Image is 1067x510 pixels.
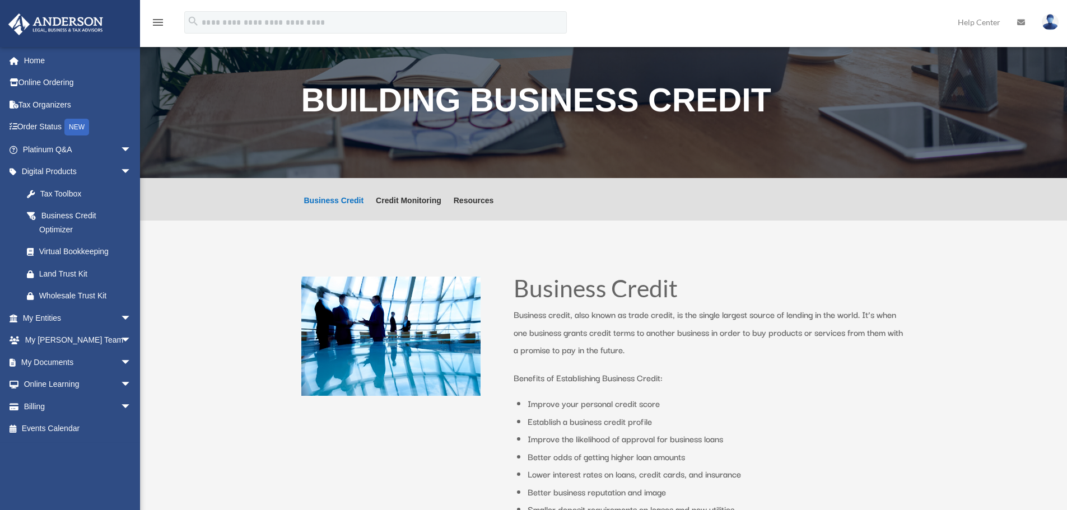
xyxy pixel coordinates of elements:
span: arrow_drop_down [120,307,143,330]
a: menu [151,20,165,29]
li: Improve the likelihood of approval for business loans [528,430,906,448]
a: Credit Monitoring [376,196,441,221]
span: arrow_drop_down [120,351,143,374]
div: Wholesale Trust Kit [39,289,134,303]
a: My [PERSON_NAME] Teamarrow_drop_down [8,329,148,352]
li: Improve your personal credit score [528,395,906,413]
img: User Pic [1042,14,1059,30]
li: Better business reputation and image [528,483,906,501]
div: Virtual Bookkeeping [39,245,134,259]
a: Events Calendar [8,418,148,440]
a: My Documentsarrow_drop_down [8,351,148,373]
a: Wholesale Trust Kit [16,285,148,307]
span: arrow_drop_down [120,138,143,161]
span: arrow_drop_down [120,161,143,184]
li: Establish a business credit profile [528,413,906,431]
i: search [187,15,199,27]
a: Order StatusNEW [8,116,148,139]
a: Virtual Bookkeeping [16,241,148,263]
li: Better odds of getting higher loan amounts [528,448,906,466]
a: Online Learningarrow_drop_down [8,373,148,396]
a: Land Trust Kit [16,263,148,285]
a: Digital Productsarrow_drop_down [8,161,148,183]
div: Land Trust Kit [39,267,134,281]
a: Platinum Q&Aarrow_drop_down [8,138,148,161]
a: Billingarrow_drop_down [8,395,148,418]
p: Business credit, also known as trade credit, is the single largest source of lending in the world... [514,306,906,369]
span: arrow_drop_down [120,329,143,352]
a: Business Credit [304,196,364,221]
h1: Business Credit [514,277,906,306]
div: Business Credit Optimizer [39,209,129,236]
a: My Entitiesarrow_drop_down [8,307,148,329]
div: NEW [64,119,89,135]
a: Home [8,49,148,72]
a: Resources [454,196,494,221]
div: Tax Toolbox [39,187,134,201]
a: Online Ordering [8,72,148,94]
img: business people talking in office [301,277,481,396]
p: Benefits of Establishing Business Credit: [514,369,906,387]
i: menu [151,16,165,29]
a: Business Credit Optimizer [16,205,143,241]
span: arrow_drop_down [120,395,143,418]
img: Anderson Advisors Platinum Portal [5,13,106,35]
span: arrow_drop_down [120,373,143,396]
li: Lower interest rates on loans, credit cards, and insurance [528,465,906,483]
a: Tax Organizers [8,93,148,116]
h1: Building Business Credit [301,84,906,123]
a: Tax Toolbox [16,183,148,205]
